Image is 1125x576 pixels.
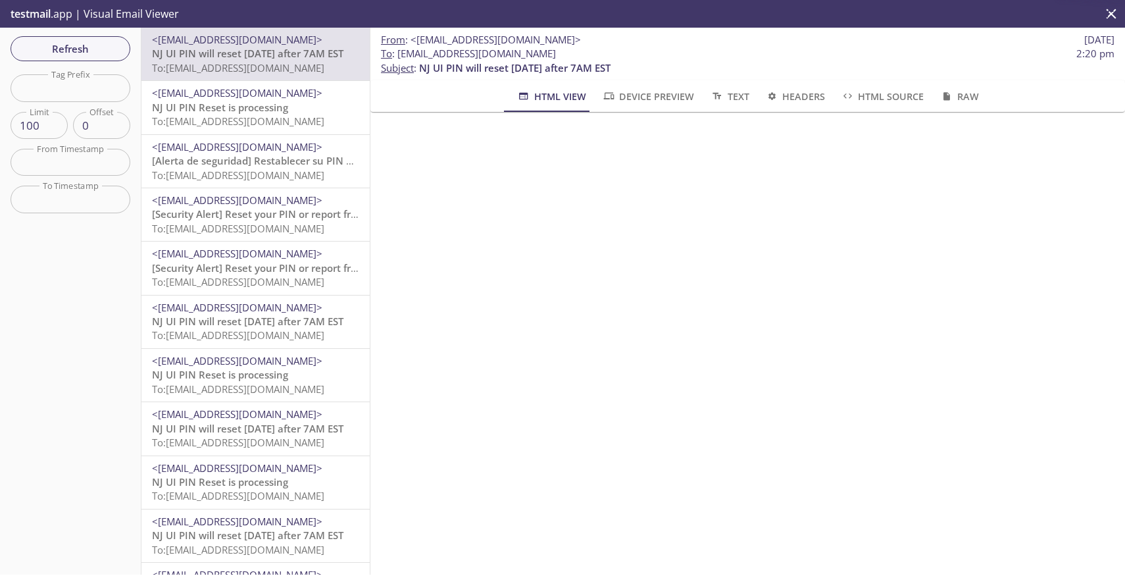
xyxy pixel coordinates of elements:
[141,510,370,562] div: <[EMAIL_ADDRESS][DOMAIN_NAME]>NJ UI PIN will reset [DATE] after 7AM ESTTo:[EMAIL_ADDRESS][DOMAIN_...
[841,88,924,105] span: HTML Source
[381,47,392,60] span: To
[152,315,343,328] span: NJ UI PIN will reset [DATE] after 7AM EST
[765,88,825,105] span: Headers
[381,47,1114,75] p: :
[141,81,370,134] div: <[EMAIL_ADDRESS][DOMAIN_NAME]>NJ UI PIN Reset is processingTo:[EMAIL_ADDRESS][DOMAIN_NAME]
[152,422,343,435] span: NJ UI PIN will reset [DATE] after 7AM EST
[381,47,556,61] span: : [EMAIL_ADDRESS][DOMAIN_NAME]
[152,328,324,342] span: To: [EMAIL_ADDRESS][DOMAIN_NAME]
[152,515,322,528] span: <[EMAIL_ADDRESS][DOMAIN_NAME]>
[152,140,322,153] span: <[EMAIL_ADDRESS][DOMAIN_NAME]>
[152,101,288,114] span: NJ UI PIN Reset is processing
[152,169,324,182] span: To: [EMAIL_ADDRESS][DOMAIN_NAME]
[152,354,322,367] span: <[EMAIL_ADDRESS][DOMAIN_NAME]>
[141,135,370,188] div: <[EMAIL_ADDRESS][DOMAIN_NAME]>[Alerta de seguridad] Restablecer su PIN o denunciar un fraudeTo:[E...
[381,33,581,47] span: :
[152,154,453,167] span: [Alerta de seguridad] Restablecer su PIN o denunciar un fraude
[152,115,324,128] span: To: [EMAIL_ADDRESS][DOMAIN_NAME]
[152,475,288,488] span: NJ UI PIN Reset is processing
[141,242,370,294] div: <[EMAIL_ADDRESS][DOMAIN_NAME]>[Security Alert] Reset your PIN or report fraudTo:[EMAIL_ADDRESS][D...
[141,402,370,455] div: <[EMAIL_ADDRESS][DOMAIN_NAME]>NJ UI PIN will reset [DATE] after 7AM ESTTo:[EMAIL_ADDRESS][DOMAIN_...
[381,33,405,46] span: From
[411,33,581,46] span: <[EMAIL_ADDRESS][DOMAIN_NAME]>
[152,207,369,221] span: [Security Alert] Reset your PIN or report fraud
[516,88,586,105] span: HTML View
[152,436,324,449] span: To: [EMAIL_ADDRESS][DOMAIN_NAME]
[152,194,322,207] span: <[EMAIL_ADDRESS][DOMAIN_NAME]>
[21,40,120,57] span: Refresh
[1076,47,1114,61] span: 2:20 pm
[152,47,343,60] span: NJ UI PIN will reset [DATE] after 7AM EST
[152,461,322,475] span: <[EMAIL_ADDRESS][DOMAIN_NAME]>
[141,28,370,80] div: <[EMAIL_ADDRESS][DOMAIN_NAME]>NJ UI PIN will reset [DATE] after 7AM ESTTo:[EMAIL_ADDRESS][DOMAIN_...
[152,301,322,314] span: <[EMAIL_ADDRESS][DOMAIN_NAME]>
[141,349,370,402] div: <[EMAIL_ADDRESS][DOMAIN_NAME]>NJ UI PIN Reset is processingTo:[EMAIL_ADDRESS][DOMAIN_NAME]
[141,456,370,509] div: <[EMAIL_ADDRESS][DOMAIN_NAME]>NJ UI PIN Reset is processingTo:[EMAIL_ADDRESS][DOMAIN_NAME]
[419,61,611,74] span: NJ UI PIN will reset [DATE] after 7AM EST
[152,275,324,288] span: To: [EMAIL_ADDRESS][DOMAIN_NAME]
[152,261,369,275] span: [Security Alert] Reset your PIN or report fraud
[152,382,324,396] span: To: [EMAIL_ADDRESS][DOMAIN_NAME]
[11,7,51,21] span: testmail
[152,247,322,260] span: <[EMAIL_ADDRESS][DOMAIN_NAME]>
[141,188,370,241] div: <[EMAIL_ADDRESS][DOMAIN_NAME]>[Security Alert] Reset your PIN or report fraudTo:[EMAIL_ADDRESS][D...
[152,407,322,421] span: <[EMAIL_ADDRESS][DOMAIN_NAME]>
[141,296,370,348] div: <[EMAIL_ADDRESS][DOMAIN_NAME]>NJ UI PIN will reset [DATE] after 7AM ESTTo:[EMAIL_ADDRESS][DOMAIN_...
[602,88,694,105] span: Device Preview
[710,88,749,105] span: Text
[939,88,978,105] span: Raw
[152,529,343,542] span: NJ UI PIN will reset [DATE] after 7AM EST
[152,86,322,99] span: <[EMAIL_ADDRESS][DOMAIN_NAME]>
[152,222,324,235] span: To: [EMAIL_ADDRESS][DOMAIN_NAME]
[152,368,288,381] span: NJ UI PIN Reset is processing
[152,61,324,74] span: To: [EMAIL_ADDRESS][DOMAIN_NAME]
[11,36,130,61] button: Refresh
[152,543,324,556] span: To: [EMAIL_ADDRESS][DOMAIN_NAME]
[152,33,322,46] span: <[EMAIL_ADDRESS][DOMAIN_NAME]>
[152,489,324,502] span: To: [EMAIL_ADDRESS][DOMAIN_NAME]
[381,61,414,74] span: Subject
[1084,33,1114,47] span: [DATE]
